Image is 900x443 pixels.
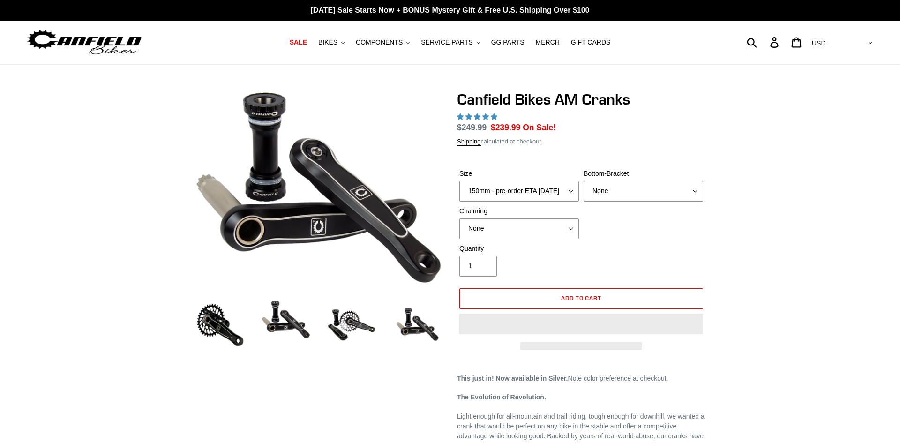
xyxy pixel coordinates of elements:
img: Canfield Bikes [26,28,143,57]
div: calculated at checkout. [457,137,705,146]
span: BIKES [318,38,337,46]
img: Load image into Gallery viewer, Canfield Bikes AM Cranks [326,299,377,351]
input: Search [752,32,776,53]
button: SERVICE PARTS [416,36,484,49]
label: Chainring [459,206,579,216]
a: SALE [285,36,312,49]
span: GG PARTS [491,38,525,46]
a: MERCH [531,36,564,49]
span: On Sale! [523,121,556,134]
a: GG PARTS [487,36,529,49]
span: SERVICE PARTS [421,38,472,46]
strong: This just in! Now available in Silver. [457,375,568,382]
label: Size [459,169,579,179]
p: Note color preference at checkout. [457,374,705,383]
img: Load image into Gallery viewer, CANFIELD-AM_DH-CRANKS [391,299,443,351]
label: Bottom-Bracket [584,169,703,179]
label: Quantity [459,244,579,254]
a: Shipping [457,138,481,146]
span: SALE [290,38,307,46]
s: $249.99 [457,123,487,132]
span: Add to cart [561,294,602,301]
button: BIKES [314,36,349,49]
button: Add to cart [459,288,703,309]
span: 4.97 stars [457,113,499,120]
span: MERCH [536,38,560,46]
span: GIFT CARDS [571,38,611,46]
img: Load image into Gallery viewer, Canfield Cranks [260,299,312,340]
button: COMPONENTS [351,36,414,49]
span: $239.99 [491,123,520,132]
span: COMPONENTS [356,38,403,46]
a: GIFT CARDS [566,36,615,49]
strong: The Evolution of Revolution. [457,393,546,401]
h1: Canfield Bikes AM Cranks [457,90,705,108]
img: Canfield Cranks [196,92,441,283]
img: Load image into Gallery viewer, Canfield Bikes AM Cranks [195,299,246,351]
